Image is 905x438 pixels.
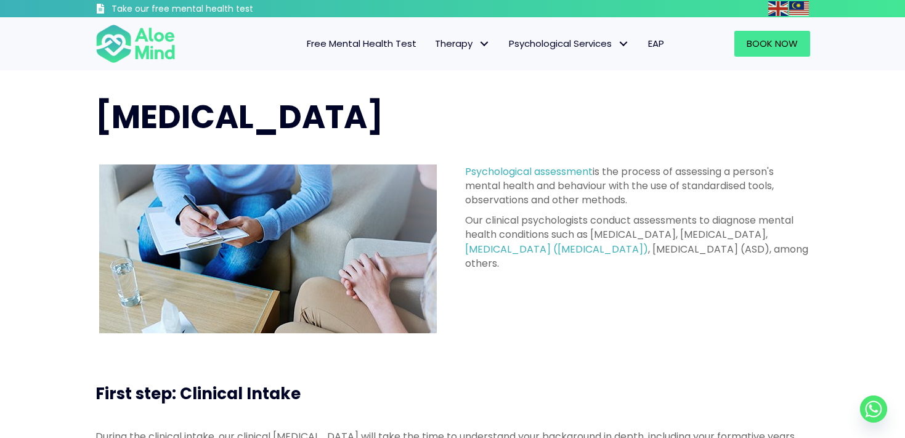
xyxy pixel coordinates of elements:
span: Therapy: submenu [476,35,493,53]
img: en [768,1,788,16]
a: [MEDICAL_DATA] ([MEDICAL_DATA]) [465,242,648,256]
span: Therapy [435,37,490,50]
span: [MEDICAL_DATA] [95,94,383,139]
span: Psychological Services [509,37,630,50]
img: ms [789,1,809,16]
a: Take our free mental health test [95,3,319,17]
a: Free Mental Health Test [298,31,426,57]
a: Psychological ServicesPsychological Services: submenu [500,31,639,57]
span: Book Now [747,37,798,50]
img: psychological assessment [99,164,437,333]
a: Book Now [734,31,810,57]
p: Our clinical psychologists conduct assessments to diagnose mental health conditions such as [MEDI... [465,213,810,270]
span: Psychological Services: submenu [615,35,633,53]
a: EAP [639,31,673,57]
h3: Take our free mental health test [112,3,319,15]
a: Malay [789,1,810,15]
p: is the process of assessing a person's mental health and behaviour with the use of standardised t... [465,164,810,208]
nav: Menu [192,31,673,57]
a: Whatsapp [860,395,887,423]
span: EAP [648,37,664,50]
a: Psychological assessment [465,164,593,179]
a: English [768,1,789,15]
span: Free Mental Health Test [307,37,416,50]
img: Aloe mind Logo [95,23,176,64]
span: First step: Clinical Intake [95,383,301,405]
a: TherapyTherapy: submenu [426,31,500,57]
